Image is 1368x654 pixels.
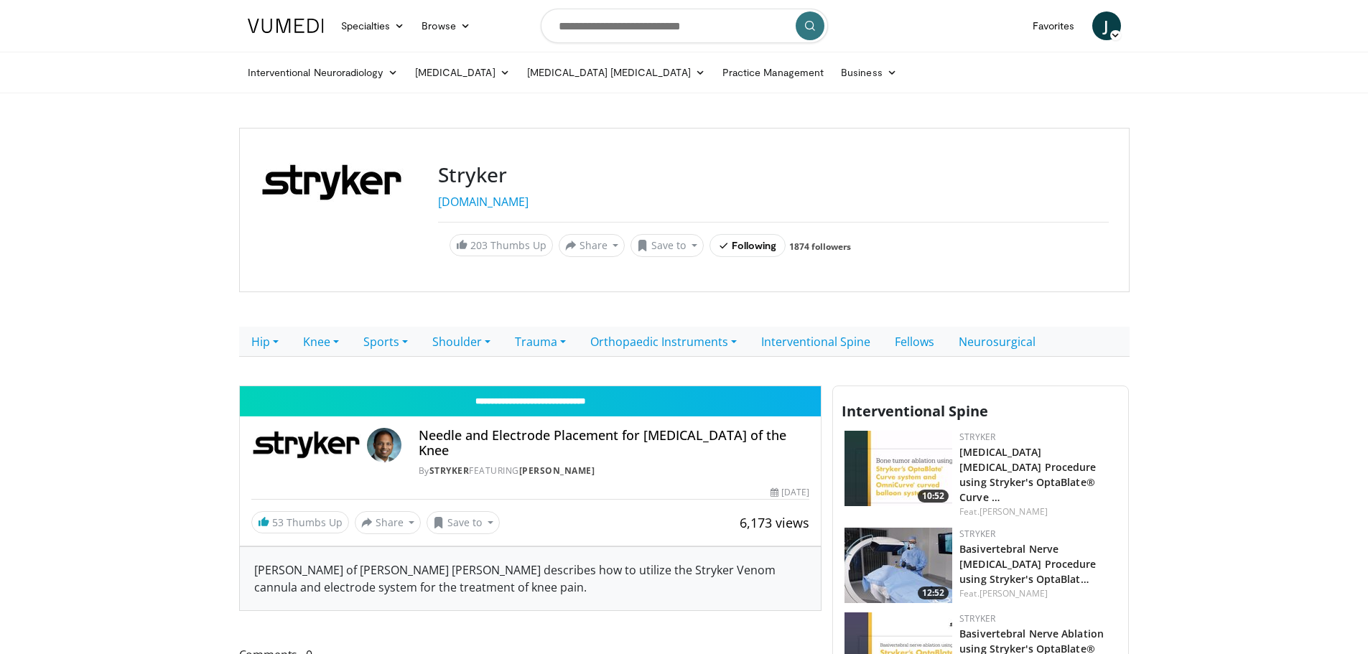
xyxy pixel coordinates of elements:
div: Feat. [959,587,1117,600]
a: 53 Thumbs Up [251,511,349,533]
div: [PERSON_NAME] of [PERSON_NAME] [PERSON_NAME] describes how to utilize the Stryker Venom cannula a... [240,547,822,610]
a: Sports [351,327,420,357]
a: Business [832,58,906,87]
img: VuMedi Logo [248,19,324,33]
a: [MEDICAL_DATA] [MEDICAL_DATA] [518,58,714,87]
img: 0f0d9d51-420c-42d6-ac87-8f76a25ca2f4.150x105_q85_crop-smart_upscale.jpg [844,431,952,506]
div: [DATE] [771,486,809,499]
button: Following [709,234,786,257]
button: Save to [427,511,500,534]
a: Trauma [503,327,578,357]
a: Interventional Neuroradiology [239,58,406,87]
span: 10:52 [918,490,949,503]
span: 53 [272,515,284,529]
img: Stryker [251,428,361,462]
a: Fellows [883,327,946,357]
h3: Stryker [438,163,1109,187]
a: J [1092,11,1121,40]
a: Interventional Spine [749,327,883,357]
button: Share [355,511,422,534]
a: Stryker [959,528,995,540]
a: [PERSON_NAME] [519,464,595,477]
a: [MEDICAL_DATA] [MEDICAL_DATA] Procedure using Stryker's OptaBlate® Curve … [959,445,1096,504]
span: 203 [470,238,488,252]
a: [PERSON_NAME] [980,505,1048,518]
span: Interventional Spine [842,401,988,421]
a: Neurosurgical [946,327,1048,357]
button: Share [559,234,625,257]
a: 10:52 [844,431,952,506]
a: Hip [239,327,291,357]
a: Stryker [959,431,995,443]
span: 12:52 [918,587,949,599]
span: 6,173 views [740,514,809,531]
a: 1874 followers [789,240,851,253]
a: [MEDICAL_DATA] [406,58,518,87]
button: Save to [631,234,704,257]
div: By FEATURING [419,464,809,477]
a: [PERSON_NAME] [980,587,1048,599]
img: Avatar [367,428,401,462]
a: Stryker [959,612,995,625]
a: Shoulder [420,327,503,357]
a: Basivertebral Nerve [MEDICAL_DATA] Procedure using Stryker's OptaBlat… [959,542,1096,586]
div: Feat. [959,505,1117,518]
a: Orthopaedic Instruments [578,327,749,357]
h4: Needle and Electrode Placement for [MEDICAL_DATA] of the Knee [419,428,809,459]
img: defb5e87-9a59-4e45-9c94-ca0bb38673d3.150x105_q85_crop-smart_upscale.jpg [844,528,952,603]
a: Stryker [429,464,470,477]
a: Practice Management [714,58,832,87]
a: [DOMAIN_NAME] [438,194,529,210]
a: 12:52 [844,528,952,603]
a: Knee [291,327,351,357]
a: Browse [413,11,479,40]
input: Search topics, interventions [541,9,828,43]
a: Favorites [1024,11,1084,40]
a: 203 Thumbs Up [450,234,553,256]
a: Specialties [332,11,414,40]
